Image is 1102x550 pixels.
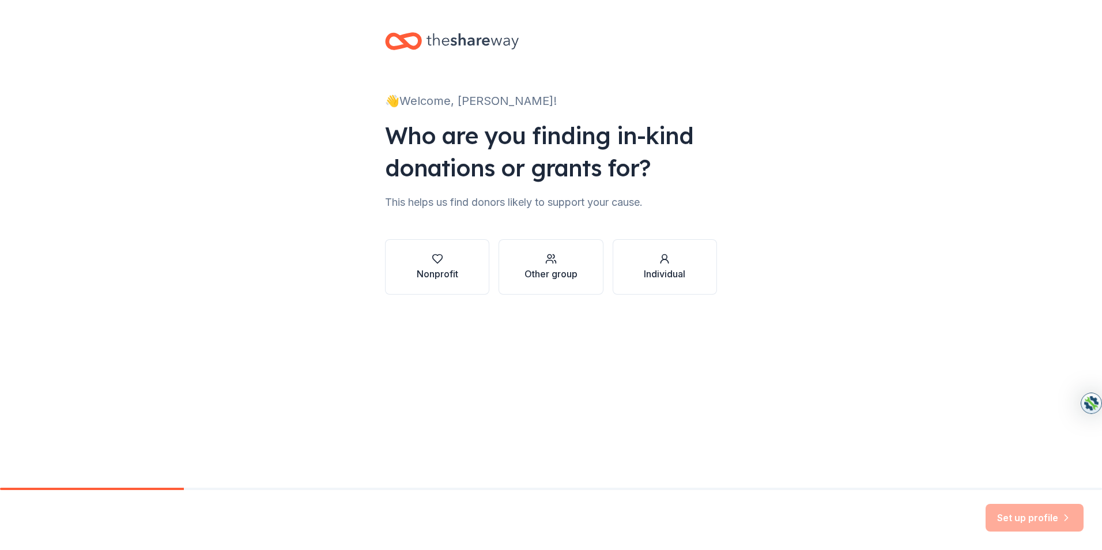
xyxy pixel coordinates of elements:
button: Individual [613,239,717,295]
div: This helps us find donors likely to support your cause. [385,193,717,212]
div: 👋 Welcome, [PERSON_NAME]! [385,92,717,110]
div: Individual [644,267,685,281]
button: Other group [499,239,603,295]
button: Nonprofit [385,239,489,295]
div: Other group [524,267,578,281]
div: Nonprofit [417,267,458,281]
div: Who are you finding in-kind donations or grants for? [385,119,717,184]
